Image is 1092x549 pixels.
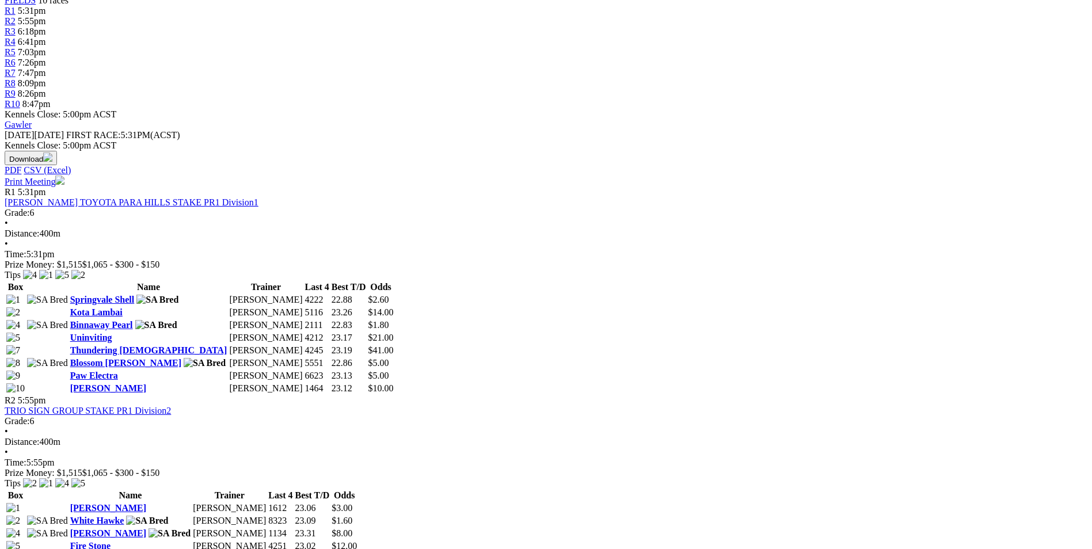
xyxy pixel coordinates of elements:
a: Blossom [PERSON_NAME] [70,358,181,368]
span: Box [8,490,24,500]
th: Last 4 [305,281,330,293]
div: Prize Money: $1,515 [5,260,1087,270]
td: 23.17 [331,332,367,344]
a: Print Meeting [5,177,64,186]
span: R2 [5,395,16,405]
td: 23.26 [331,307,367,318]
th: Name [70,490,192,501]
th: Odds [331,490,357,501]
img: 4 [23,270,37,280]
img: SA Bred [135,320,177,330]
img: 2 [6,516,20,526]
a: R4 [5,37,16,47]
a: [PERSON_NAME] [70,503,146,513]
img: 2 [23,478,37,489]
img: 1 [6,503,20,513]
span: 8:09pm [18,78,46,88]
img: 10 [6,383,25,394]
div: Prize Money: $1,515 [5,468,1087,478]
span: $10.00 [368,383,394,393]
a: White Hawke [70,516,124,525]
a: R7 [5,68,16,78]
td: [PERSON_NAME] [229,357,303,369]
div: Kennels Close: 5:00pm ACST [5,140,1087,151]
span: Time: [5,249,26,259]
a: [PERSON_NAME] [70,528,146,538]
span: R8 [5,78,16,88]
th: Trainer [229,281,303,293]
span: 7:26pm [18,58,46,67]
span: 5:31pm [18,6,46,16]
td: 5116 [305,307,330,318]
a: PDF [5,165,21,175]
img: 2 [6,307,20,318]
a: CSV (Excel) [24,165,71,175]
a: Kota Lambai [70,307,123,317]
img: SA Bred [184,358,226,368]
img: 7 [6,345,20,356]
img: 9 [6,371,20,381]
img: 5 [6,333,20,343]
td: 23.19 [331,345,367,356]
td: 4212 [305,332,330,344]
span: 5:55pm [18,16,46,26]
span: 5:55pm [18,395,46,405]
td: [PERSON_NAME] [229,370,303,382]
td: 1134 [268,528,293,539]
a: R6 [5,58,16,67]
td: [PERSON_NAME] [229,332,303,344]
img: 1 [39,270,53,280]
a: R1 [5,6,16,16]
span: Tips [5,478,21,488]
a: Thundering [DEMOGRAPHIC_DATA] [70,345,227,355]
td: 22.88 [331,294,367,306]
td: [PERSON_NAME] [229,319,303,331]
img: SA Bred [27,295,68,305]
span: $8.00 [332,528,352,538]
span: $2.60 [368,295,389,304]
span: Tips [5,270,21,280]
td: 8323 [268,515,293,527]
td: 23.12 [331,383,367,394]
span: 7:03pm [18,47,46,57]
img: 5 [71,478,85,489]
td: 22.83 [331,319,367,331]
span: $5.00 [368,371,389,380]
a: R9 [5,89,16,98]
div: 5:55pm [5,457,1087,468]
img: 1 [6,295,20,305]
a: R10 [5,99,20,109]
img: 4 [6,528,20,539]
img: SA Bred [136,295,178,305]
span: Distance: [5,437,39,447]
td: 23.31 [295,528,330,539]
span: Time: [5,457,26,467]
a: Gawler [5,120,32,129]
div: 400m [5,437,1087,447]
img: SA Bred [27,528,68,539]
td: [PERSON_NAME] [192,502,267,514]
a: Uninviting [70,333,112,342]
td: 23.13 [331,370,367,382]
div: 5:31pm [5,249,1087,260]
span: 5:31pm [18,187,46,197]
span: 6:41pm [18,37,46,47]
td: 6623 [305,370,330,382]
span: Grade: [5,208,30,218]
span: 8:26pm [18,89,46,98]
div: Download [5,165,1087,176]
img: 4 [55,478,69,489]
th: Trainer [192,490,267,501]
td: [PERSON_NAME] [192,528,267,539]
td: 2111 [305,319,330,331]
img: SA Bred [27,320,68,330]
span: $3.00 [332,503,352,513]
td: [PERSON_NAME] [229,307,303,318]
img: 1 [39,478,53,489]
span: R5 [5,47,16,57]
span: $14.00 [368,307,394,317]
